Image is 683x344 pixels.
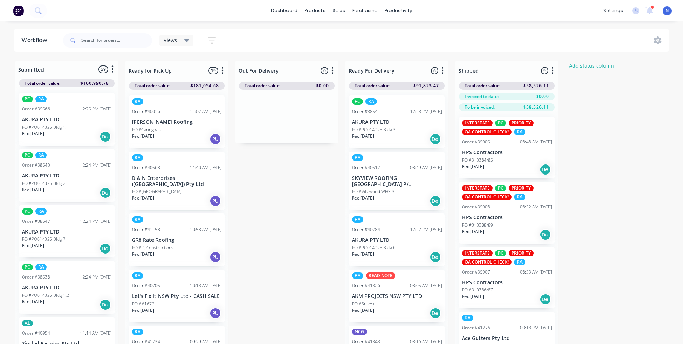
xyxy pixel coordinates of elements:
[19,205,115,258] div: PCRAOrder #3854712:24 PM [DATE]AKURA PTY LTDPO #PO014025 Bldg 7Req.[DATE]Del
[22,285,112,291] p: AKURA PTY LTD
[520,139,552,145] div: 08:48 AM [DATE]
[316,83,329,89] span: $0.00
[462,259,512,265] div: QA CONTROL CHECK!
[22,236,65,242] p: PO #PO014025 Bldg 7
[132,301,154,307] p: PO ##1672
[495,120,506,126] div: PC
[430,195,441,207] div: Del
[352,195,374,201] p: Req. [DATE]
[22,152,33,158] div: PC
[352,245,395,251] p: PO #PO014025 Bldg 6
[100,187,111,198] div: Del
[135,83,170,89] span: Total order value:
[352,175,442,187] p: SKYVIEW ROOFING [GEOGRAPHIC_DATA] P/L
[509,250,534,256] div: PRIORITY
[430,133,441,145] div: Del
[352,108,380,115] div: Order #38541
[462,315,473,321] div: RA
[352,282,380,289] div: Order #41326
[352,216,363,223] div: RA
[22,274,50,280] div: Order #38538
[462,269,490,275] div: Order #39907
[210,133,221,145] div: PU
[132,307,154,314] p: Req. [DATE]
[35,208,47,215] div: RA
[132,245,174,251] p: PO #DJ Constructions
[25,80,60,87] span: Total order value:
[268,5,301,16] a: dashboard
[462,325,490,331] div: Order #41276
[132,98,143,105] div: RA
[459,117,555,178] div: INTERSTATEPCPRIORITYQA CONTROL CHECK!RAOrder #3990508:48 AM [DATE]HPS ContractorsPO #310384/85Req...
[523,83,549,89] span: $58,526.11
[129,213,225,266] div: RAOrder #4115810:58 AM [DATE]GR8 Rate RoofingPO #DJ ConstructionsReq.[DATE]PU
[410,226,442,233] div: 12:22 PM [DATE]
[22,264,33,270] div: PC
[366,272,395,279] div: READ NOTE
[352,133,374,139] p: Req. [DATE]
[22,320,33,326] div: AL
[462,222,493,228] p: PO #310388/89
[80,218,112,225] div: 12:24 PM [DATE]
[462,287,493,293] p: PO #310386/87
[520,204,552,210] div: 08:32 AM [DATE]
[462,157,493,163] p: PO #310384/85
[355,83,390,89] span: Total order value:
[35,264,47,270] div: RA
[352,226,380,233] div: Order #40784
[462,185,493,191] div: INTERSTATE
[21,36,51,45] div: Workflow
[514,129,525,135] div: RA
[19,149,115,202] div: PCRAOrder #3854012:24 PM [DATE]AKURA PTY LTDPO #PO014025 Bldg 2Req.[DATE]Del
[22,173,112,179] p: AKURA PTY LTD
[13,5,24,16] img: Factory
[22,299,44,305] p: Req. [DATE]
[132,164,160,171] div: Order #40568
[352,251,374,257] p: Req. [DATE]
[22,218,50,225] div: Order #38547
[129,152,225,210] div: RAOrder #4056811:40 AM [DATE]D & N Enterprises ([GEOGRAPHIC_DATA]) Pty LtdPO #[GEOGRAPHIC_DATA]Re...
[190,226,222,233] div: 10:58 AM [DATE]
[410,108,442,115] div: 12:23 PM [DATE]
[129,95,225,148] div: RAOrder #4001611:07 AM [DATE][PERSON_NAME] RoofingPO #CaringbahReq.[DATE]PU
[465,83,500,89] span: Total order value:
[245,83,280,89] span: Total order value:
[19,261,115,314] div: PCRAOrder #3853812:24 PM [DATE]AKURA PTY LTDPO #PO014025 Bldg 1.2Req.[DATE]Del
[22,124,69,131] p: PO #PO014025 Bldg 1.1
[462,149,552,156] p: HPS Contractors
[495,250,506,256] div: PC
[100,243,111,254] div: Del
[35,96,47,102] div: RA
[349,213,445,266] div: RAOrder #4078412:22 PM [DATE]AKURA PTY LTDPO #PO014025 Bldg 6Req.[DATE]Del
[465,93,499,100] span: Invoiced to date:
[462,139,490,145] div: Order #39905
[132,108,160,115] div: Order #40016
[462,194,512,200] div: QA CONTROL CHECK!
[22,106,50,112] div: Order #39566
[132,154,143,161] div: RA
[462,280,552,286] p: HPS Contractors
[465,104,495,110] span: To be invoiced:
[520,325,552,331] div: 03:18 PM [DATE]
[210,308,221,319] div: PU
[132,119,222,125] p: [PERSON_NAME] Roofing
[132,133,154,139] p: Req. [DATE]
[462,129,512,135] div: QA CONTROL CHECK!
[19,93,115,146] div: PCRAOrder #3956612:25 PM [DATE]AKURA PTY LTDPO #PO014025 Bldg 1.1Req.[DATE]Del
[132,216,143,223] div: RA
[132,127,161,133] p: PO #Caringbah
[352,301,374,307] p: PO #St Ives
[540,229,551,240] div: Del
[430,251,441,263] div: Del
[22,208,33,215] div: PC
[164,36,177,44] span: Views
[100,131,111,142] div: Del
[80,274,112,280] div: 12:24 PM [DATE]
[80,106,112,112] div: 12:25 PM [DATE]
[132,293,222,299] p: Let's Fix It NSW Pty Ltd - CASH SALE
[349,95,445,148] div: PCRAOrder #3854112:23 PM [DATE]AKURA PTY LTDPO #PO014025 Bldg 3Req.[DATE]Del
[349,152,445,210] div: RAOrder #4051208:49 AM [DATE]SKYVIEW ROOFING [GEOGRAPHIC_DATA] P/LPO #Villawood WHS 3Req.[DATE]Del
[352,164,380,171] div: Order #40512
[132,282,160,289] div: Order #40705
[22,180,65,187] p: PO #PO014025 Bldg 2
